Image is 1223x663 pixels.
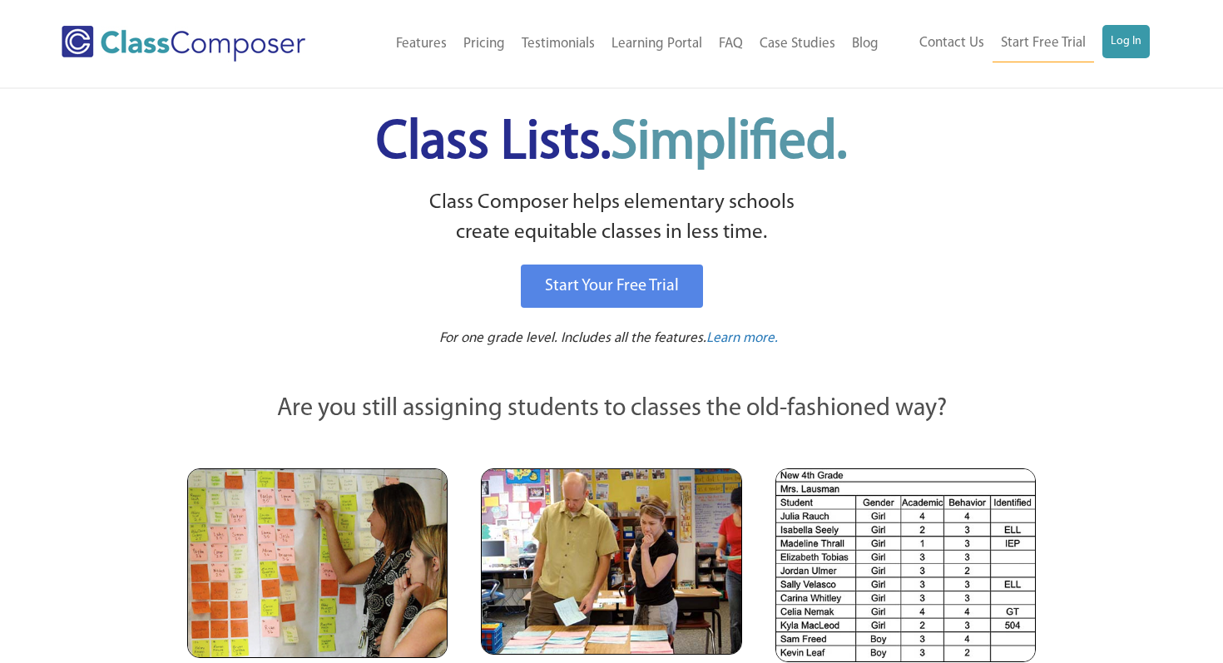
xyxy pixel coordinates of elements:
[844,26,887,62] a: Blog
[751,26,844,62] a: Case Studies
[376,116,847,171] span: Class Lists.
[603,26,711,62] a: Learning Portal
[711,26,751,62] a: FAQ
[185,188,1038,249] p: Class Composer helps elementary schools create equitable classes in less time.
[62,26,305,62] img: Class Composer
[513,26,603,62] a: Testimonials
[775,468,1036,662] img: Spreadsheets
[911,25,993,62] a: Contact Us
[545,278,679,294] span: Start Your Free Trial
[481,468,741,654] img: Blue and Pink Paper Cards
[706,329,778,349] a: Learn more.
[187,391,1036,428] p: Are you still assigning students to classes the old-fashioned way?
[887,25,1150,62] nav: Header Menu
[388,26,455,62] a: Features
[521,265,703,308] a: Start Your Free Trial
[187,468,448,658] img: Teachers Looking at Sticky Notes
[611,116,847,171] span: Simplified.
[1102,25,1150,58] a: Log In
[455,26,513,62] a: Pricing
[706,331,778,345] span: Learn more.
[349,26,887,62] nav: Header Menu
[993,25,1094,62] a: Start Free Trial
[439,331,706,345] span: For one grade level. Includes all the features.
